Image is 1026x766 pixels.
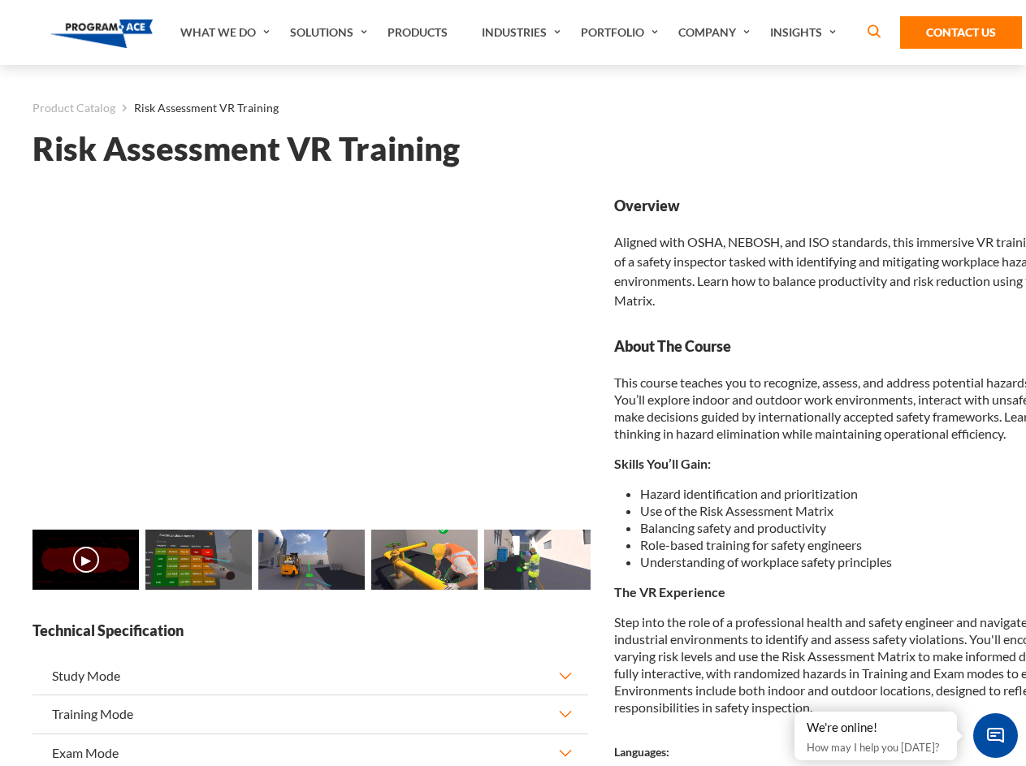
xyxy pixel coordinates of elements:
[900,16,1022,49] a: Contact Us
[258,530,365,590] img: Risk Assessment VR Training - Preview 2
[73,547,99,573] button: ▶
[484,530,591,590] img: Risk Assessment VR Training - Preview 4
[614,745,669,759] strong: Languages:
[32,621,588,641] strong: Technical Specification
[145,530,252,590] img: Risk Assessment VR Training - Preview 1
[807,738,945,757] p: How may I help you [DATE]?
[807,720,945,736] div: We're online!
[32,196,588,509] iframe: Risk Assessment VR Training - Video 0
[32,657,588,695] button: Study Mode
[50,19,154,48] img: Program-Ace
[32,695,588,733] button: Training Mode
[32,530,139,590] img: Risk Assessment VR Training - Video 0
[32,97,115,119] a: Product Catalog
[371,530,478,590] img: Risk Assessment VR Training - Preview 3
[115,97,279,119] li: Risk Assessment VR Training
[973,713,1018,758] span: Chat Widget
